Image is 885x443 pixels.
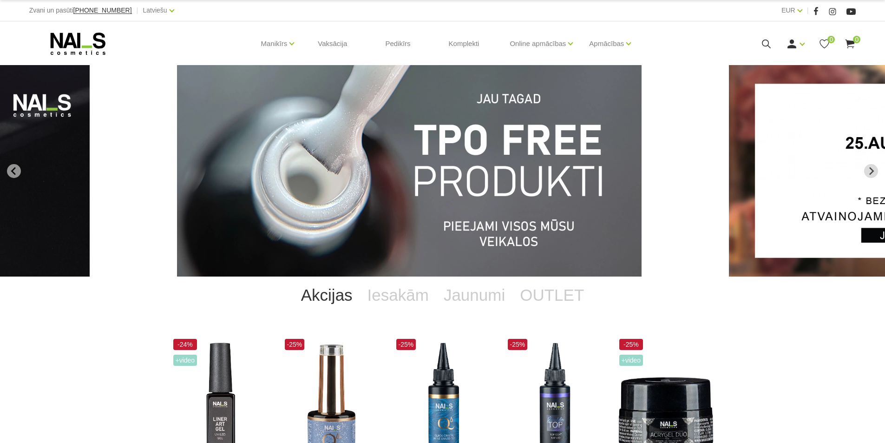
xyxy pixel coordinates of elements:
a: Iesakām [360,277,436,314]
span: -25% [619,339,643,350]
a: EUR [781,5,795,16]
a: Komplekti [441,21,487,66]
span: +Video [619,355,643,366]
a: Vaksācija [310,21,354,66]
span: +Video [173,355,197,366]
span: -25% [396,339,416,350]
li: 1 of 13 [177,65,708,277]
a: 0 [844,38,856,50]
div: Zvani un pasūti [29,5,132,16]
span: -25% [285,339,305,350]
span: -25% [508,339,528,350]
a: OUTLET [512,277,591,314]
a: Jaunumi [436,277,512,314]
span: 0 [827,36,835,43]
a: Online apmācības [510,25,566,62]
span: 0 [853,36,860,43]
a: [PHONE_NUMBER] [73,7,132,14]
span: | [137,5,138,16]
a: Manikīrs [261,25,288,62]
a: 0 [819,38,830,50]
a: Apmācības [589,25,624,62]
button: Go to last slide [7,164,21,178]
span: -24% [173,339,197,350]
a: Latviešu [143,5,167,16]
button: Next slide [864,164,878,178]
a: Pedikīrs [378,21,418,66]
a: Akcijas [294,277,360,314]
span: | [807,5,809,16]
